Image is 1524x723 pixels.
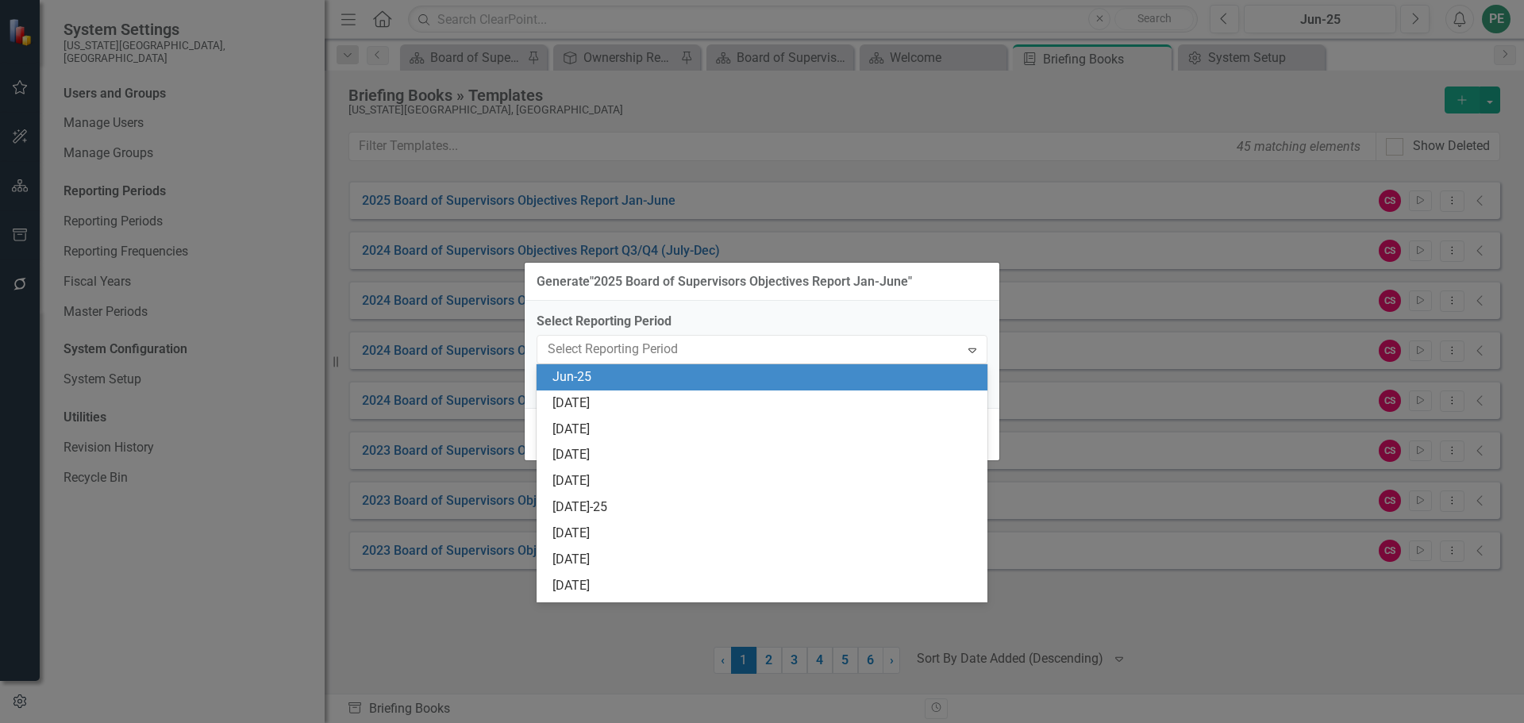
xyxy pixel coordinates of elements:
[552,525,978,543] div: [DATE]
[552,446,978,464] div: [DATE]
[552,498,978,517] div: [DATE]-25
[537,275,912,289] div: Generate " 2025 Board of Supervisors Objectives Report Jan-June "
[552,577,978,595] div: [DATE]
[537,313,987,331] label: Select Reporting Period
[552,421,978,439] div: [DATE]
[552,551,978,569] div: [DATE]
[552,472,978,490] div: [DATE]
[552,394,978,413] div: [DATE]
[552,368,978,386] div: Jun-25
